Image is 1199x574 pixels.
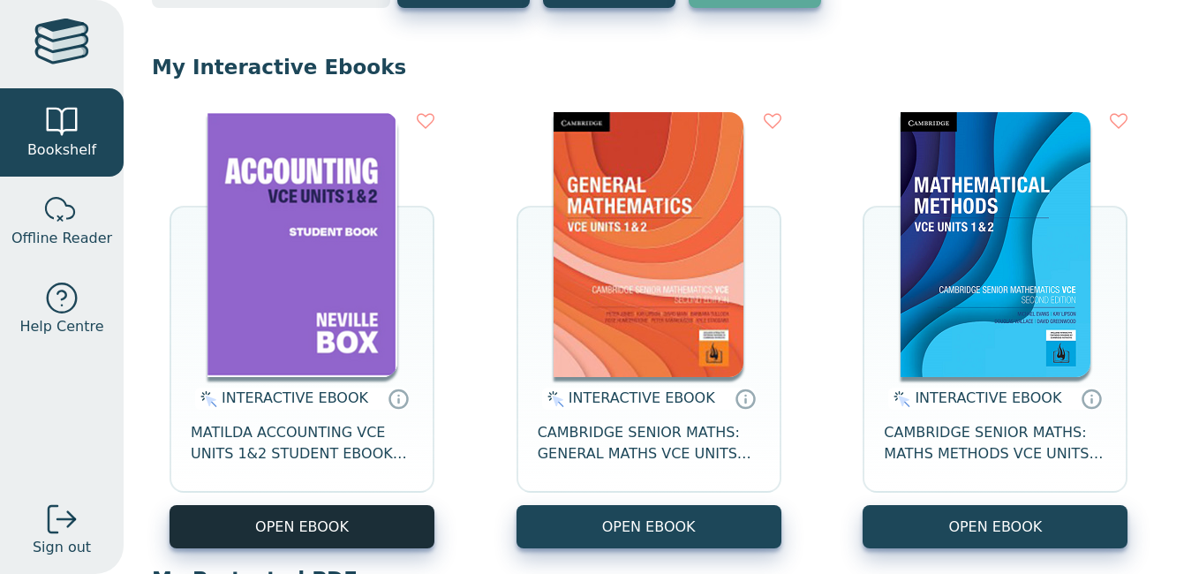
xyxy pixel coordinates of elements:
span: Bookshelf [27,140,96,161]
span: CAMBRIDGE SENIOR MATHS: GENERAL MATHS VCE UNITS 1&2 EBOOK 2E [538,422,760,464]
span: Sign out [33,537,91,558]
img: 98e9f931-67be-40f3-b733-112c3181ee3a.jpg [554,112,743,377]
button: OPEN EBOOK [170,505,434,548]
a: Interactive eBooks are accessed online via the publisher’s portal. They contain interactive resou... [735,388,756,409]
span: MATILDA ACCOUNTING VCE UNITS 1&2 STUDENT EBOOK 7E [191,422,413,464]
a: Interactive eBooks are accessed online via the publisher’s portal. They contain interactive resou... [388,388,409,409]
img: interactive.svg [195,389,217,410]
span: Offline Reader [11,228,112,249]
a: Interactive eBooks are accessed online via the publisher’s portal. They contain interactive resou... [1081,388,1102,409]
p: My Interactive Ebooks [152,54,1171,80]
img: 312a2f21-9c2c-4f8d-b652-a101ededa97b.png [207,112,397,377]
img: interactive.svg [888,389,910,410]
span: INTERACTIVE EBOOK [569,389,715,406]
img: 0b3c2c99-4463-4df4-a628-40244046fa74.png [901,112,1090,377]
span: INTERACTIVE EBOOK [222,389,368,406]
span: CAMBRIDGE SENIOR MATHS: MATHS METHODS VCE UNITS 1&2 EBOOK 2E [884,422,1106,464]
img: interactive.svg [542,389,564,410]
button: OPEN EBOOK [863,505,1127,548]
span: INTERACTIVE EBOOK [915,389,1061,406]
button: OPEN EBOOK [517,505,781,548]
span: Help Centre [19,316,103,337]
